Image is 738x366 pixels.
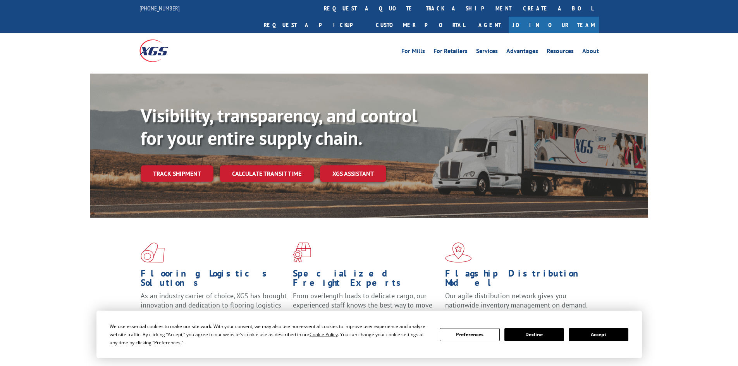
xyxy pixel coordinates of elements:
a: For Mills [401,48,425,57]
span: Our agile distribution network gives you nationwide inventory management on demand. [445,291,588,309]
a: XGS ASSISTANT [320,165,386,182]
div: Cookie Consent Prompt [96,311,642,358]
a: For Retailers [434,48,468,57]
button: Accept [569,328,628,341]
h1: Flagship Distribution Model [445,269,592,291]
a: About [582,48,599,57]
a: Resources [547,48,574,57]
button: Preferences [440,328,499,341]
span: Preferences [154,339,181,346]
a: Track shipment [141,165,213,182]
a: Services [476,48,498,57]
div: We use essential cookies to make our site work. With your consent, we may also use non-essential ... [110,322,430,347]
span: As an industry carrier of choice, XGS has brought innovation and dedication to flooring logistics... [141,291,287,319]
a: Request a pickup [258,17,370,33]
a: Advantages [506,48,538,57]
h1: Flooring Logistics Solutions [141,269,287,291]
a: Agent [471,17,509,33]
a: [PHONE_NUMBER] [139,4,180,12]
b: Visibility, transparency, and control for your entire supply chain. [141,103,417,150]
h1: Specialized Freight Experts [293,269,439,291]
p: From overlength loads to delicate cargo, our experienced staff knows the best way to move your fr... [293,291,439,326]
a: Join Our Team [509,17,599,33]
button: Decline [504,328,564,341]
a: Calculate transit time [220,165,314,182]
img: xgs-icon-flagship-distribution-model-red [445,242,472,263]
a: Customer Portal [370,17,471,33]
img: xgs-icon-focused-on-flooring-red [293,242,311,263]
span: Cookie Policy [310,331,338,338]
img: xgs-icon-total-supply-chain-intelligence-red [141,242,165,263]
